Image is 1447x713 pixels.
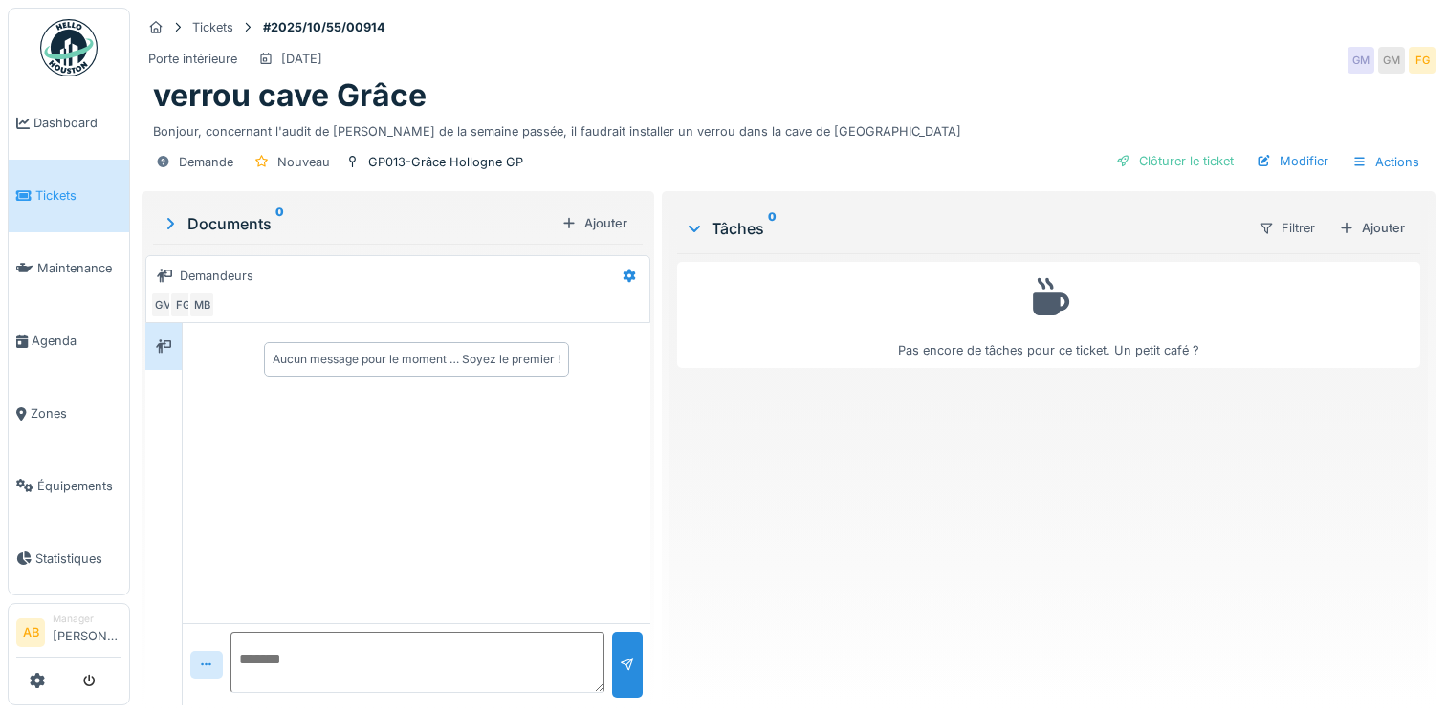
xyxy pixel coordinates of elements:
[281,50,322,68] div: [DATE]
[277,153,330,171] div: Nouveau
[690,270,1408,359] div: Pas encore de tâches pour ce ticket. Un petit café ?
[150,292,177,318] div: GM
[1348,47,1374,74] div: GM
[9,449,129,522] a: Équipements
[768,217,777,240] sup: 0
[1250,214,1324,242] div: Filtrer
[1378,47,1405,74] div: GM
[153,115,1424,140] div: Bonjour, concernant l'audit de [PERSON_NAME] de la semaine passée, il faudrait installer un verro...
[37,259,121,277] span: Maintenance
[273,351,560,368] div: Aucun message pour le moment … Soyez le premier !
[40,19,98,76] img: Badge_color-CXgf-gQk.svg
[255,18,393,36] strong: #2025/10/55/00914
[35,550,121,568] span: Statistiques
[554,210,635,236] div: Ajouter
[32,332,121,350] span: Agenda
[192,18,233,36] div: Tickets
[1331,215,1413,241] div: Ajouter
[685,217,1242,240] div: Tâches
[9,305,129,378] a: Agenda
[37,477,121,495] span: Équipements
[179,153,233,171] div: Demande
[180,267,253,285] div: Demandeurs
[1409,47,1436,74] div: FG
[368,153,523,171] div: GP013-Grâce Hollogne GP
[1108,148,1241,174] div: Clôturer le ticket
[9,160,129,232] a: Tickets
[9,232,129,305] a: Maintenance
[35,186,121,205] span: Tickets
[33,114,121,132] span: Dashboard
[9,522,129,594] a: Statistiques
[9,87,129,160] a: Dashboard
[1249,148,1336,174] div: Modifier
[275,212,284,235] sup: 0
[188,292,215,318] div: MB
[161,212,554,235] div: Documents
[148,50,237,68] div: Porte intérieure
[16,612,121,658] a: AB Manager[PERSON_NAME]
[169,292,196,318] div: FG
[1344,148,1428,176] div: Actions
[16,618,45,647] li: AB
[9,378,129,450] a: Zones
[153,77,427,114] h1: verrou cave Grâce
[53,612,121,653] li: [PERSON_NAME]
[53,612,121,626] div: Manager
[31,404,121,422] span: Zones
